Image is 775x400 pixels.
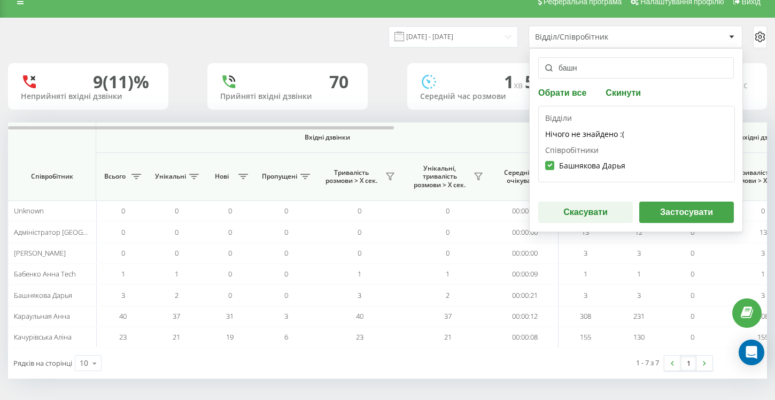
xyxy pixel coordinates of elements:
span: Всього [102,172,128,181]
span: Тривалість розмови > Х сек. [321,168,382,185]
span: 21 [444,332,452,342]
span: 40 [119,311,127,321]
span: 130 [633,332,645,342]
span: 0 [358,227,361,237]
span: 0 [228,290,232,300]
span: 0 [446,248,449,258]
span: 0 [175,248,179,258]
span: 0 [121,206,125,216]
span: [PERSON_NAME] [14,248,66,258]
button: Скинути [602,87,644,97]
span: 308 [757,311,769,321]
span: 231 [633,311,645,321]
span: 3 [584,290,587,300]
div: Open Intercom Messenger [739,340,764,365]
span: 31 [226,311,234,321]
td: 00:00:00 [492,201,559,221]
span: Співробітник [17,172,87,181]
span: 155 [580,332,591,342]
span: 308 [580,311,591,321]
span: 1 [584,269,587,279]
div: 1 - 7 з 7 [636,357,659,368]
td: 00:00:12 [492,306,559,327]
span: Вхідні дзвінки [124,133,530,142]
div: Відділи [545,113,728,145]
span: 37 [173,311,180,321]
span: c [743,79,748,91]
span: 3 [358,290,361,300]
span: 3 [284,311,288,321]
td: 00:00:00 [492,221,559,242]
span: 3 [584,248,587,258]
span: Пропущені [262,172,297,181]
span: 1 [121,269,125,279]
span: 0 [284,248,288,258]
span: 40 [356,311,363,321]
span: 0 [121,248,125,258]
a: 1 [680,356,696,371]
span: 0 [358,248,361,258]
div: Співробітники [545,145,728,175]
div: Відділ/Співробітник [535,33,663,42]
span: 3 [637,248,641,258]
span: 2 [446,290,449,300]
span: Рядків на сторінці [13,358,72,368]
span: 0 [228,227,232,237]
span: 1 [175,269,179,279]
input: Пошук [538,57,734,79]
span: 23 [356,332,363,342]
span: 19 [226,332,234,342]
button: Застосувати [639,202,734,223]
span: 0 [228,248,232,258]
button: Скасувати [538,202,633,223]
span: Середній час очікування [500,168,550,185]
div: 70 [329,72,348,92]
span: Адміністратор [GEOGRAPHIC_DATA] [14,227,128,237]
span: хв [514,79,525,91]
span: 0 [446,206,449,216]
span: 0 [691,290,694,300]
span: 0 [284,269,288,279]
span: 0 [284,227,288,237]
span: Unknown [14,206,44,216]
span: 0 [358,206,361,216]
span: 0 [446,227,449,237]
div: 10 [80,358,88,368]
span: Бабенко Анна Tech [14,269,76,279]
span: 37 [444,311,452,321]
td: 00:00:08 [492,327,559,348]
span: 2 [175,290,179,300]
span: 3 [761,290,765,300]
span: 3 [637,290,641,300]
span: 1 [637,269,641,279]
span: 0 [121,227,125,237]
td: 00:00:00 [492,243,559,264]
span: 1 [761,269,765,279]
div: Середній час розмови [420,92,555,101]
span: 0 [284,206,288,216]
span: 13 [759,227,767,237]
span: 0 [228,269,232,279]
span: Унікальні [155,172,186,181]
span: 6 [284,332,288,342]
span: Унікальні, тривалість розмови > Х сек. [409,164,470,189]
div: 9 (11)% [93,72,149,92]
td: 00:00:21 [492,284,559,305]
span: 1 [358,269,361,279]
span: 3 [761,248,765,258]
span: 0 [175,227,179,237]
div: Неприйняті вхідні дзвінки [21,92,156,101]
div: Нічого не знайдено :( [545,124,728,145]
span: 3 [121,290,125,300]
span: Нові [208,172,235,181]
span: Качурівська Аліна [14,332,72,342]
span: 0 [761,206,765,216]
span: 53 [525,70,548,93]
span: 0 [691,248,694,258]
span: 21 [173,332,180,342]
td: 00:00:09 [492,264,559,284]
span: 0 [691,269,694,279]
span: 0 [691,332,694,342]
span: 1 [446,269,449,279]
span: 0 [284,290,288,300]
